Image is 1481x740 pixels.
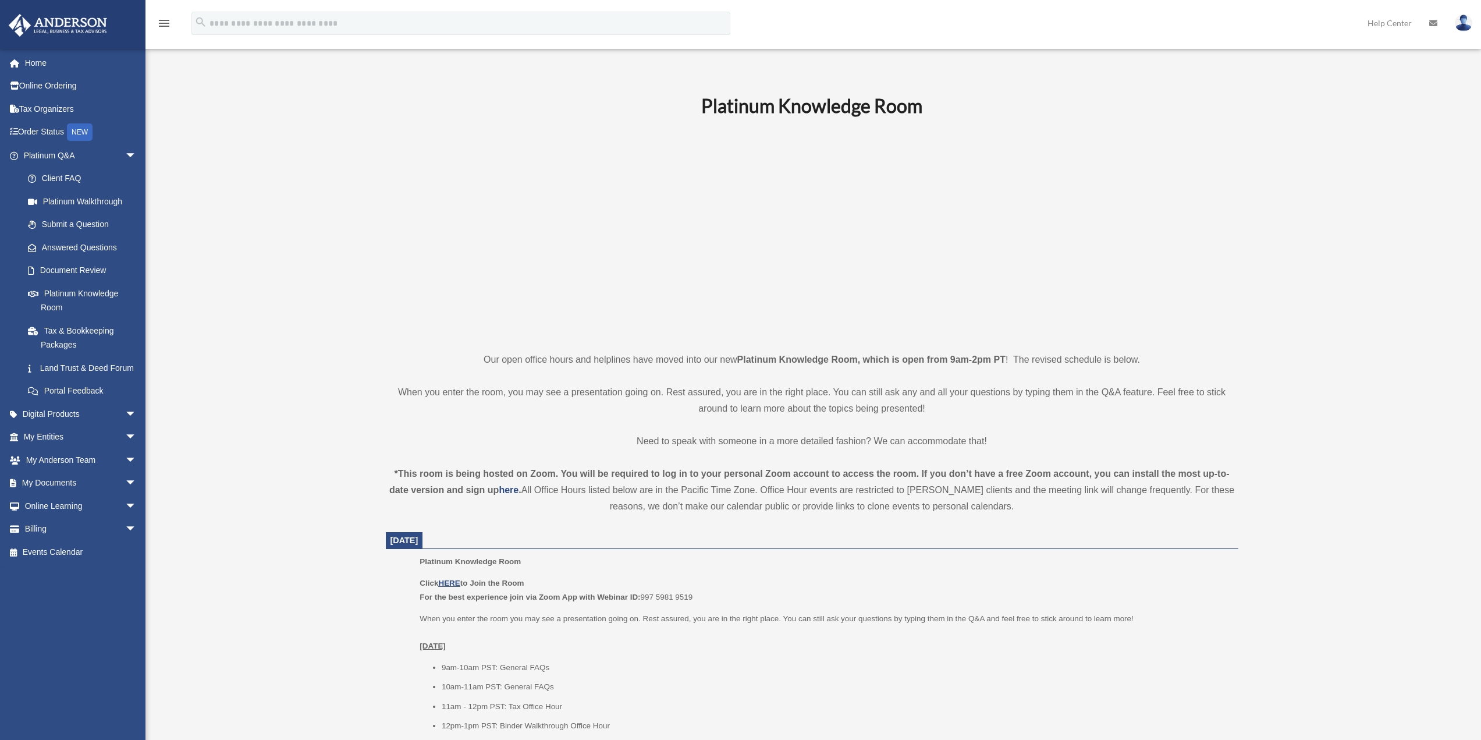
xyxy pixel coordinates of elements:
a: Billingarrow_drop_down [8,518,154,541]
a: HERE [438,579,460,587]
strong: . [518,485,521,495]
p: 997 5981 9519 [420,576,1230,604]
p: When you enter the room, you may see a presentation going on. Rest assured, you are in the right ... [386,384,1238,417]
img: Anderson Advisors Platinum Portal [5,14,111,37]
a: Platinum Walkthrough [16,190,154,213]
p: Our open office hours and helplines have moved into our new ! The revised schedule is below. [386,352,1238,368]
a: Tax Organizers [8,97,154,121]
b: For the best experience join via Zoom App with Webinar ID: [420,593,640,601]
a: Land Trust & Deed Forum [16,356,154,380]
li: 12pm-1pm PST: Binder Walkthrough Office Hour [442,719,1230,733]
span: arrow_drop_down [125,518,148,541]
a: Client FAQ [16,167,154,190]
a: Answered Questions [16,236,154,259]
li: 9am-10am PST: General FAQs [442,661,1230,675]
a: here [499,485,518,495]
a: Platinum Q&Aarrow_drop_down [8,144,154,167]
a: Digital Productsarrow_drop_down [8,402,154,426]
b: Click to Join the Room [420,579,524,587]
a: My Documentsarrow_drop_down [8,472,154,495]
a: Portal Feedback [16,380,154,403]
a: Online Learningarrow_drop_down [8,494,154,518]
li: 11am - 12pm PST: Tax Office Hour [442,700,1230,714]
p: When you enter the room you may see a presentation going on. Rest assured, you are in the right p... [420,612,1230,653]
span: arrow_drop_down [125,144,148,168]
a: My Entitiesarrow_drop_down [8,426,154,449]
img: User Pic [1455,15,1472,31]
span: arrow_drop_down [125,448,148,472]
span: arrow_drop_down [125,426,148,449]
span: arrow_drop_down [125,472,148,495]
a: menu [157,20,171,30]
span: arrow_drop_down [125,402,148,426]
p: Need to speak with someone in a more detailed fashion? We can accommodate that! [386,433,1238,449]
a: Online Ordering [8,75,154,98]
i: search [194,16,207,29]
strong: *This room is being hosted on Zoom. You will be required to log in to your personal Zoom account ... [389,469,1230,495]
a: Submit a Question [16,213,154,236]
a: Tax & Bookkeeping Packages [16,319,154,356]
a: Events Calendar [8,540,154,564]
a: Platinum Knowledge Room [16,282,148,319]
u: [DATE] [420,642,446,650]
li: 10am-11am PST: General FAQs [442,680,1230,694]
div: All Office Hours listed below are in the Pacific Time Zone. Office Hour events are restricted to ... [386,466,1238,515]
a: Order StatusNEW [8,121,154,144]
i: menu [157,16,171,30]
span: arrow_drop_down [125,494,148,518]
div: NEW [67,123,93,141]
span: Platinum Knowledge Room [420,557,521,566]
iframe: 231110_Toby_KnowledgeRoom [637,133,986,330]
a: My Anderson Teamarrow_drop_down [8,448,154,472]
span: [DATE] [390,536,418,545]
a: Document Review [16,259,154,282]
a: Home [8,51,154,75]
strong: Platinum Knowledge Room, which is open from 9am-2pm PT [737,355,1006,364]
b: Platinum Knowledge Room [701,94,922,117]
